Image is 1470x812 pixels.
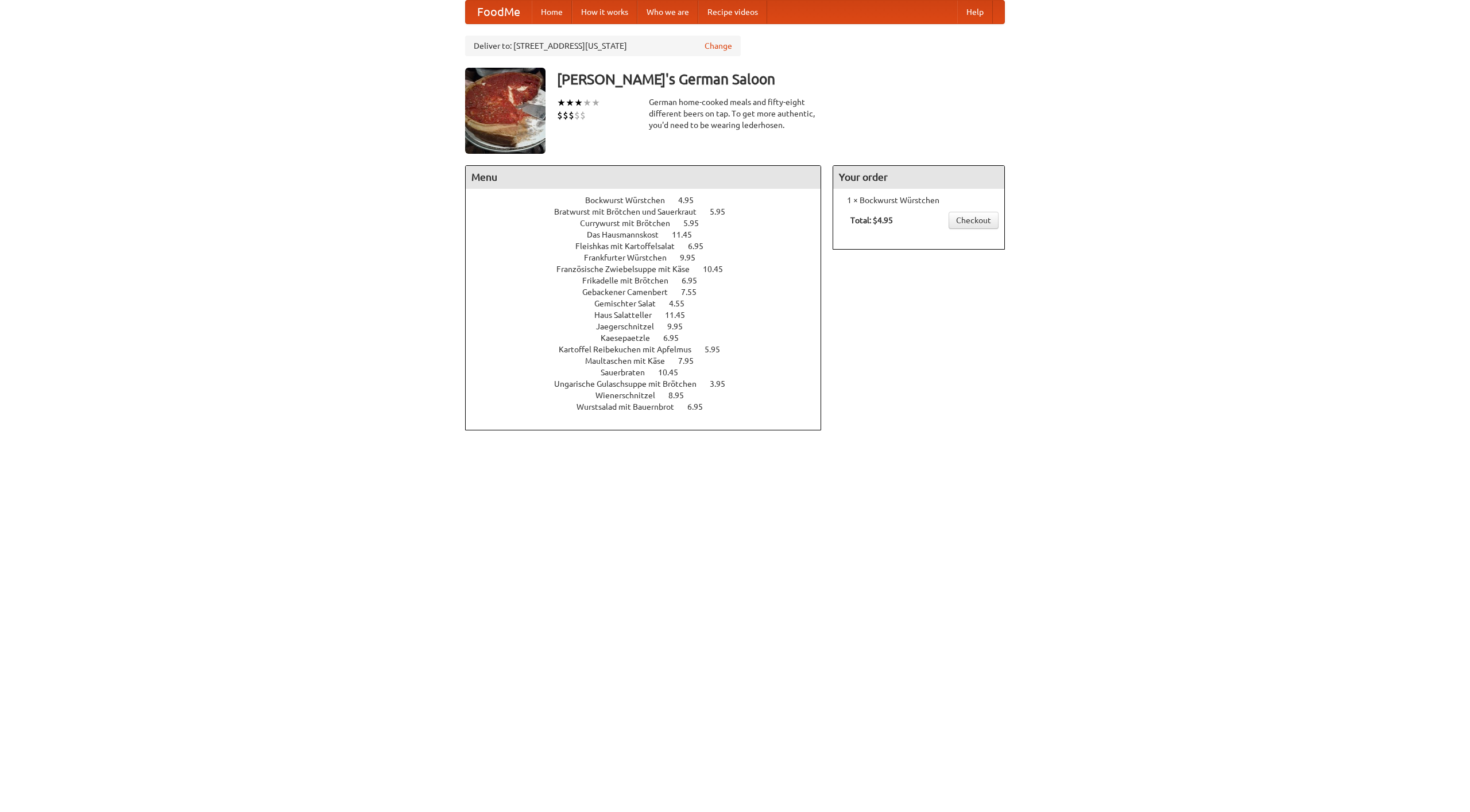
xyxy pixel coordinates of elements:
span: 7.95 [678,356,705,366]
span: 6.95 [682,276,709,285]
h4: Menu [466,166,821,189]
span: Wurstsalad mit Bauernbrot [577,402,686,411]
span: 9.95 [680,253,707,262]
div: Deliver to: [STREET_ADDRESS][US_STATE] [465,36,741,56]
span: Frankfurter Würstchen [584,253,678,262]
a: Bratwurst mit Brötchen und Sauerkraut 5.95 [554,207,746,216]
span: 6.95 [687,402,714,411]
li: $ [557,109,563,122]
h4: Your order [833,166,1004,189]
span: 6.95 [663,333,690,343]
span: Bratwurst mit Brötchen und Sauerkraut [554,207,708,216]
span: 5.95 [683,219,710,228]
span: 5.95 [710,207,737,216]
li: ★ [583,96,591,109]
span: 4.95 [678,196,705,205]
li: ★ [566,96,574,109]
span: Wienerschnitzel [595,391,667,400]
span: 9.95 [667,322,694,331]
a: Fleishkas mit Kartoffelsalat 6.95 [575,242,725,251]
img: angular.jpg [465,68,546,154]
a: Frikadelle mit Brötchen 6.95 [582,276,718,285]
a: Wurstsalad mit Bauernbrot 6.95 [577,402,724,411]
a: Französische Zwiebelsuppe mit Käse 10.45 [556,265,744,274]
a: Currywurst mit Brötchen 5.95 [580,219,720,228]
span: Bockwurst Würstchen [585,196,676,205]
span: 10.45 [703,265,734,274]
span: Currywurst mit Brötchen [580,219,682,228]
a: Kartoffel Reibekuchen mit Apfelmus 5.95 [559,345,741,354]
span: Gebackener Camenbert [582,287,679,297]
a: Sauerbraten 10.45 [601,368,699,377]
a: Checkout [949,212,999,229]
span: 4.55 [669,299,696,308]
a: Maultaschen mit Käse 7.95 [585,356,715,366]
a: How it works [572,1,637,24]
span: Haus Salatteller [594,310,663,320]
li: ★ [574,96,583,109]
a: Gemischter Salat 4.55 [594,299,706,308]
b: Total: $4.95 [850,216,893,225]
span: 8.95 [668,391,695,400]
a: Change [705,40,732,52]
li: $ [580,109,586,122]
span: Fleishkas mit Kartoffelsalat [575,242,686,251]
span: Ungarische Gulaschsuppe mit Brötchen [554,379,708,388]
span: 7.55 [681,287,708,297]
span: 11.45 [665,310,697,320]
span: 10.45 [658,368,690,377]
a: FoodMe [466,1,532,24]
li: $ [568,109,574,122]
li: $ [574,109,580,122]
a: Help [957,1,993,24]
a: Kaesepaetzle 6.95 [601,333,700,343]
span: Maultaschen mit Käse [585,356,676,366]
span: 3.95 [710,379,737,388]
a: Jaegerschnitzel 9.95 [596,322,704,331]
a: Home [532,1,572,24]
div: German home-cooked meals and fifty-eight different beers on tap. To get more authentic, you'd nee... [649,96,821,131]
span: 6.95 [688,242,715,251]
span: 11.45 [672,230,703,239]
span: 5.95 [705,345,732,354]
a: Recipe videos [698,1,767,24]
span: Jaegerschnitzel [596,322,666,331]
a: Das Hausmannskost 11.45 [587,230,713,239]
span: Kaesepaetzle [601,333,661,343]
li: $ [563,109,568,122]
li: ★ [591,96,600,109]
li: 1 × Bockwurst Würstchen [839,195,999,206]
li: ★ [557,96,566,109]
a: Ungarische Gulaschsuppe mit Brötchen 3.95 [554,379,746,388]
a: Wienerschnitzel 8.95 [595,391,705,400]
a: Bockwurst Würstchen 4.95 [585,196,715,205]
span: Gemischter Salat [594,299,667,308]
span: Französische Zwiebelsuppe mit Käse [556,265,701,274]
span: Frikadelle mit Brötchen [582,276,680,285]
a: Who we are [637,1,698,24]
a: Haus Salatteller 11.45 [594,310,706,320]
span: Kartoffel Reibekuchen mit Apfelmus [559,345,703,354]
a: Frankfurter Würstchen 9.95 [584,253,717,262]
h3: [PERSON_NAME]'s German Saloon [557,68,1005,91]
span: Sauerbraten [601,368,656,377]
a: Gebackener Camenbert 7.55 [582,287,718,297]
span: Das Hausmannskost [587,230,670,239]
